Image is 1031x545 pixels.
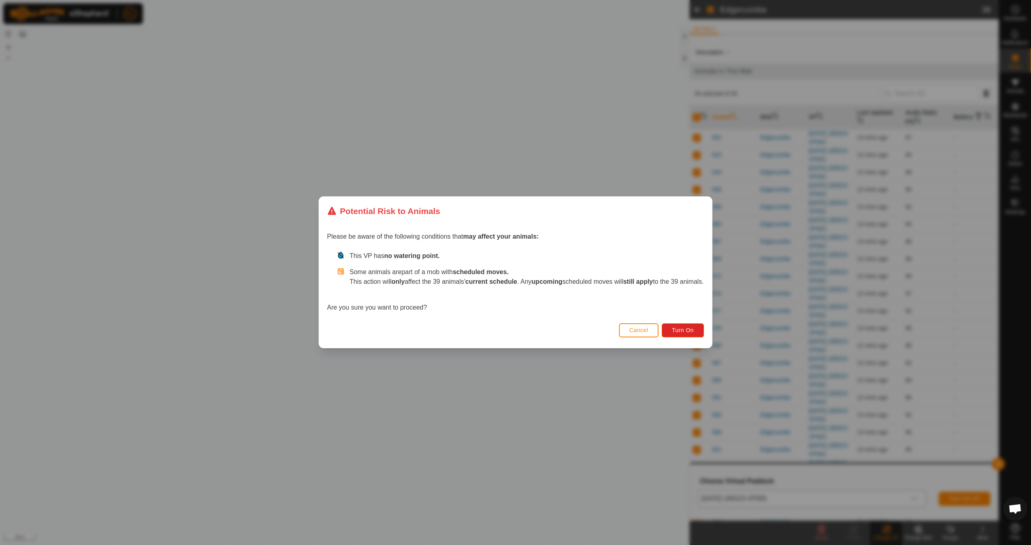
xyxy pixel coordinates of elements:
[327,252,704,313] div: Are you sure you want to proceed?
[350,277,704,287] p: This action will affect the 39 animals' . Any scheduled moves will to the 39 animals.
[629,327,648,334] span: Cancel
[350,268,704,277] p: Some animals are
[623,279,653,285] strong: still apply
[619,323,659,337] button: Cancel
[1003,497,1027,521] div: Open chat
[662,323,704,337] button: Turn On
[384,253,440,260] strong: no watering point.
[327,233,539,240] span: Please be aware of the following conditions that
[391,279,405,285] strong: only
[463,233,539,240] strong: may affect your animals:
[532,279,562,285] strong: upcoming
[453,269,509,276] strong: scheduled moves.
[350,253,440,260] span: This VP has
[327,205,440,217] div: Potential Risk to Animals
[402,269,509,276] span: part of a mob with
[672,327,694,334] span: Turn On
[466,279,518,285] strong: current schedule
